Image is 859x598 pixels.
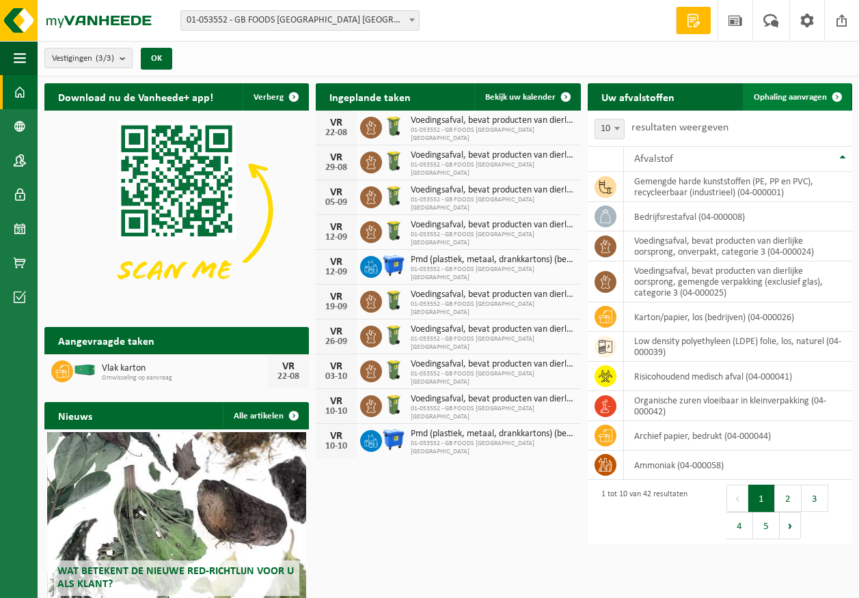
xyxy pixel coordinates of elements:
[57,566,294,590] span: Wat betekent de nieuwe RED-richtlijn voor u als klant?
[44,111,309,309] img: Download de VHEPlus App
[624,332,852,362] td: low density polyethyleen (LDPE) folie, los, naturel (04-000039)
[726,485,748,512] button: Previous
[44,327,168,354] h2: Aangevraagde taken
[323,442,350,451] div: 10-10
[624,302,852,332] td: karton/papier, los (bedrijven) (04-000026)
[323,268,350,277] div: 12-09
[382,289,405,312] img: WB-0140-HPE-GN-50
[382,219,405,242] img: WB-0140-HPE-GN-50
[624,202,852,231] td: bedrijfsrestafval (04-000008)
[102,374,268,382] span: Omwisseling op aanvraag
[323,361,350,372] div: VR
[44,83,227,110] h2: Download nu de Vanheede+ app!
[44,48,133,68] button: Vestigingen(3/3)
[595,483,687,541] div: 1 tot 10 van 42 resultaten
[624,451,852,480] td: ammoniak (04-000058)
[411,196,573,212] span: 01-053552 - GB FOODS [GEOGRAPHIC_DATA] [GEOGRAPHIC_DATA]
[411,185,573,196] span: Voedingsafval, bevat producten van dierlijke oorsprong, onverpakt, categorie 3
[411,300,573,317] span: 01-053552 - GB FOODS [GEOGRAPHIC_DATA] [GEOGRAPHIC_DATA]
[323,233,350,242] div: 12-09
[411,359,573,370] span: Voedingsafval, bevat producten van dierlijke oorsprong, onverpakt, categorie 3
[382,149,405,173] img: WB-0140-HPE-GN-50
[411,394,573,405] span: Voedingsafval, bevat producten van dierlijke oorsprong, onverpakt, categorie 3
[52,48,114,69] span: Vestigingen
[775,485,802,512] button: 2
[323,396,350,407] div: VR
[631,122,728,133] label: resultaten weergeven
[141,48,172,70] button: OK
[411,370,573,386] span: 01-053552 - GB FOODS [GEOGRAPHIC_DATA] [GEOGRAPHIC_DATA]
[323,198,350,208] div: 05-09
[411,266,573,282] span: 01-053552 - GB FOODS [GEOGRAPHIC_DATA] [GEOGRAPHIC_DATA]
[588,83,688,110] h2: Uw afvalstoffen
[323,291,350,302] div: VR
[323,326,350,337] div: VR
[96,54,114,63] count: (3/3)
[743,83,851,111] a: Ophaling aanvragen
[323,222,350,233] div: VR
[595,119,624,139] span: 10
[254,93,284,102] span: Verberg
[753,512,780,539] button: 5
[323,117,350,128] div: VR
[382,184,405,208] img: WB-0140-HPE-GN-50
[382,358,405,382] img: WB-0140-HPE-GN-50
[382,324,405,347] img: WB-0140-HPE-GN-50
[323,163,350,173] div: 29-08
[411,335,573,352] span: 01-053552 - GB FOODS [GEOGRAPHIC_DATA] [GEOGRAPHIC_DATA]
[411,324,573,335] span: Voedingsafval, bevat producten van dierlijke oorsprong, onverpakt, categorie 3
[323,337,350,347] div: 26-09
[323,152,350,163] div: VR
[411,150,573,161] span: Voedingsafval, bevat producten van dierlijke oorsprong, onverpakt, categorie 3
[411,255,573,266] span: Pmd (plastiek, metaal, drankkartons) (bedrijven)
[223,402,308,429] a: Alle artikelen
[323,187,350,198] div: VR
[474,83,580,111] a: Bekijk uw kalender
[323,302,350,312] div: 19-09
[411,220,573,231] span: Voedingsafval, bevat producten van dierlijke oorsprong, onverpakt, categorie 3
[411,161,573,177] span: 01-053552 - GB FOODS [GEOGRAPHIC_DATA] [GEOGRAPHIC_DATA]
[411,115,573,126] span: Voedingsafval, bevat producten van dierlijke oorsprong, onverpakt, categorie 3
[316,83,424,110] h2: Ingeplande taken
[323,257,350,268] div: VR
[411,231,573,247] span: 01-053552 - GB FOODS [GEOGRAPHIC_DATA] [GEOGRAPHIC_DATA]
[780,512,801,539] button: Next
[754,93,827,102] span: Ophaling aanvragen
[323,407,350,416] div: 10-10
[323,128,350,138] div: 22-08
[382,428,405,451] img: WB-1100-HPE-BE-01
[323,372,350,382] div: 03-10
[411,429,573,440] span: Pmd (plastiek, metaal, drankkartons) (bedrijven)
[748,485,775,512] button: 1
[411,126,573,143] span: 01-053552 - GB FOODS [GEOGRAPHIC_DATA] [GEOGRAPHIC_DATA]
[382,115,405,138] img: WB-0140-HPE-GN-50
[624,362,852,391] td: risicohoudend medisch afval (04-000041)
[411,440,573,456] span: 01-053552 - GB FOODS [GEOGRAPHIC_DATA] [GEOGRAPHIC_DATA]
[624,261,852,302] td: voedingsafval, bevat producten van dierlijke oorsprong, gemengde verpakking (exclusief glas), cat...
[624,391,852,421] td: organische zuren vloeibaar in kleinverpakking (04-000042)
[382,254,405,277] img: WB-1100-HPE-BE-01
[411,405,573,421] span: 01-053552 - GB FOODS [GEOGRAPHIC_DATA] [GEOGRAPHIC_DATA]
[624,231,852,261] td: voedingsafval, bevat producten van dierlijke oorsprong, onverpakt, categorie 3 (04-000024)
[323,431,350,442] div: VR
[181,11,419,30] span: 01-053552 - GB FOODS BELGIUM NV - PUURS-SINT-AMANDS
[73,364,96,376] img: HK-XC-40-GN-00
[802,485,828,512] button: 3
[411,289,573,300] span: Voedingsafval, bevat producten van dierlijke oorsprong, onverpakt, categorie 3
[624,421,852,451] td: archief papier, bedrukt (04-000044)
[275,361,302,372] div: VR
[726,512,753,539] button: 4
[275,372,302,382] div: 22-08
[382,393,405,416] img: WB-0140-HPE-GN-50
[44,402,106,429] h2: Nieuws
[180,10,420,31] span: 01-053552 - GB FOODS BELGIUM NV - PUURS-SINT-AMANDS
[243,83,308,111] button: Verberg
[595,119,625,139] span: 10
[624,172,852,202] td: gemengde harde kunststoffen (PE, PP en PVC), recycleerbaar (industrieel) (04-000001)
[102,363,268,374] span: Vlak karton
[634,154,673,165] span: Afvalstof
[485,93,556,102] span: Bekijk uw kalender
